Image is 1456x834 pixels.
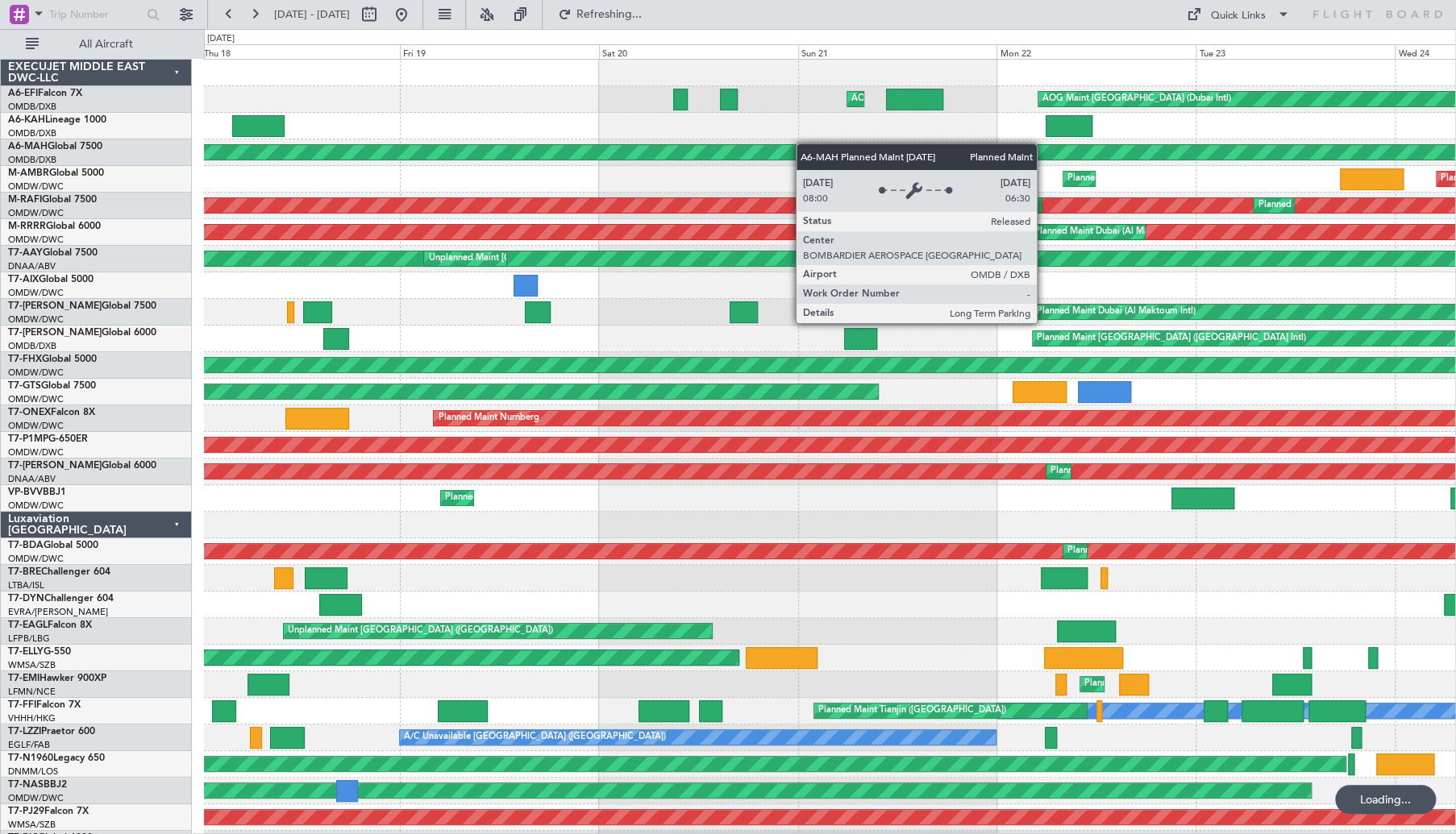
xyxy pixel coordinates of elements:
[1037,300,1196,324] div: Planned Maint Dubai (Al Maktoum Intl)
[8,127,56,139] a: OMDB/DXB
[8,275,39,284] span: T7-AIX
[8,674,40,683] span: T7-EMI
[8,674,106,683] a: T7-EMIHawker 900XP
[1067,167,1226,191] div: Planned Maint Dubai (Al Maktoum Intl)
[8,328,102,338] span: T7-[PERSON_NAME]
[8,355,42,364] span: T7-FHX
[1196,44,1395,59] div: Tue 23
[8,89,38,98] span: A6-EFI
[288,619,553,643] div: Unplanned Maint [GEOGRAPHIC_DATA] ([GEOGRAPHIC_DATA])
[8,89,82,98] a: A6-EFIFalcon 7X
[1042,87,1231,111] div: AOG Maint [GEOGRAPHIC_DATA] (Dubai Intl)
[8,633,50,645] a: LFPB/LBG
[8,594,114,604] a: T7-DYNChallenger 604
[201,44,400,59] div: Thu 18
[8,168,49,178] span: M-AMBR
[8,154,56,166] a: OMDB/DXB
[8,260,56,272] a: DNAA/ABV
[8,340,56,352] a: OMDB/DXB
[8,620,48,630] span: T7-EAGL
[8,434,88,444] a: T7-P1MPG-650ER
[1067,539,1226,563] div: Planned Maint Dubai (Al Maktoum Intl)
[8,579,44,591] a: LTBA/ISL
[8,142,102,151] a: A6-MAHGlobal 7500
[8,195,97,205] a: M-RAFIGlobal 7500
[8,567,110,577] a: T7-BREChallenger 604
[818,699,1006,723] div: Planned Maint Tianjin ([GEOGRAPHIC_DATA])
[1034,220,1193,244] div: Planned Maint Dubai (Al Maktoum Intl)
[8,620,92,630] a: T7-EAGLFalcon 8X
[8,115,106,125] a: A6-KAHLineage 1000
[8,248,98,258] a: T7-AAYGlobal 7500
[8,700,36,710] span: T7-FFI
[8,115,45,125] span: A6-KAH
[8,446,64,458] a: OMDW/DWC
[575,9,643,20] span: Refreshing...
[8,195,42,205] span: M-RAFI
[8,712,56,724] a: VHHH/HKG
[8,461,156,471] a: T7-[PERSON_NAME]Global 6000
[8,792,64,804] a: OMDW/DWC
[599,44,798,59] div: Sat 20
[404,725,666,749] div: A/C Unavailable [GEOGRAPHIC_DATA] ([GEOGRAPHIC_DATA])
[8,500,64,512] a: OMDW/DWC
[8,473,56,485] a: DNAA/ABV
[996,44,1196,59] div: Mon 22
[8,222,101,231] a: M-RRRRGlobal 6000
[1211,8,1266,24] div: Quick Links
[8,301,102,311] span: T7-[PERSON_NAME]
[8,606,108,618] a: EVRA/[PERSON_NAME]
[8,461,102,471] span: T7-[PERSON_NAME]
[8,594,44,604] span: T7-DYN
[884,140,1154,164] div: Planned Maint [GEOGRAPHIC_DATA] ([GEOGRAPHIC_DATA] Intl)
[8,686,56,698] a: LFMN/NCE
[42,39,170,50] span: All Aircraft
[8,819,56,831] a: WMSA/SZB
[8,355,97,364] a: T7-FHXGlobal 5000
[8,408,51,417] span: T7-ONEX
[551,2,647,27] button: Refreshing...
[445,486,604,510] div: Planned Maint Dubai (Al Maktoum Intl)
[8,753,53,763] span: T7-N1960
[835,193,994,218] div: Planned Maint Dubai (Al Maktoum Intl)
[8,275,94,284] a: T7-AIXGlobal 5000
[8,234,64,246] a: OMDW/DWC
[1258,193,1416,218] div: Planned Maint Dubai (Al Maktoum Intl)
[8,807,89,816] a: T7-PJ29Falcon 7X
[8,393,64,405] a: OMDW/DWC
[8,727,41,736] span: T7-LZZI
[438,406,539,430] div: Planned Maint Nurnberg
[8,700,81,710] a: T7-FFIFalcon 7X
[8,222,46,231] span: M-RRRR
[8,381,41,391] span: T7-GTS
[8,101,56,113] a: OMDB/DXB
[8,647,71,657] a: T7-ELLYG-550
[851,87,898,111] div: AOG Maint
[8,553,64,565] a: OMDW/DWC
[8,541,98,550] a: T7-BDAGlobal 5000
[8,766,58,778] a: DNMM/LOS
[8,807,44,816] span: T7-PJ29
[8,541,44,550] span: T7-BDA
[8,287,64,299] a: OMDW/DWC
[8,328,156,338] a: T7-[PERSON_NAME]Global 6000
[8,408,95,417] a: T7-ONEXFalcon 8X
[8,381,96,391] a: T7-GTSGlobal 7500
[8,739,50,751] a: EGLF/FAB
[8,420,64,432] a: OMDW/DWC
[8,180,64,193] a: OMDW/DWC
[274,7,350,22] span: [DATE] - [DATE]
[8,248,43,258] span: T7-AAY
[8,753,105,763] a: T7-N1960Legacy 650
[18,31,175,57] button: All Aircraft
[8,488,43,497] span: VP-BVV
[428,247,667,271] div: Unplanned Maint [GEOGRAPHIC_DATA] (Al Maktoum Intl)
[8,313,64,326] a: OMDW/DWC
[8,780,44,790] span: T7-NAS
[8,434,48,444] span: T7-P1MP
[207,32,235,46] div: [DATE]
[8,488,66,497] a: VP-BVVBBJ1
[8,780,67,790] a: T7-NASBBJ2
[8,647,44,657] span: T7-ELLY
[8,168,104,178] a: M-AMBRGlobal 5000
